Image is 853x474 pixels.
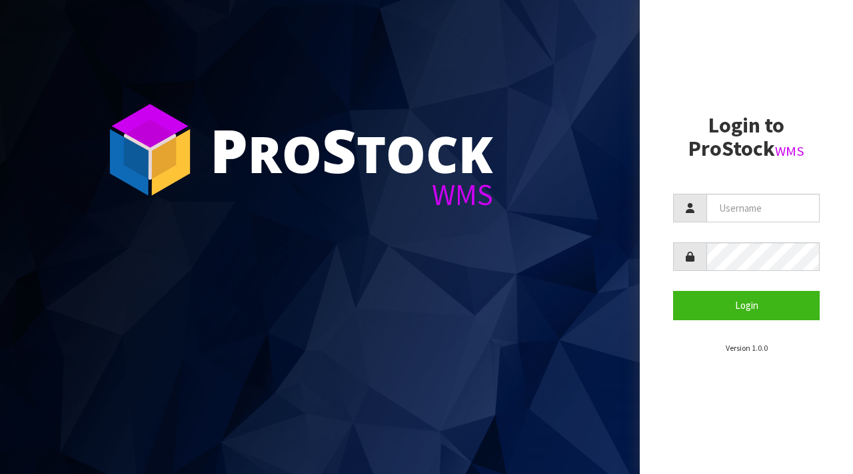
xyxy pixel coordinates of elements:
[673,291,820,320] button: Login
[706,194,820,222] input: Username
[726,343,768,353] small: Version 1.0.0
[210,109,248,190] span: P
[775,142,804,160] small: WMS
[322,109,357,190] span: S
[100,100,200,200] img: ProStock Cube
[210,120,493,180] div: ro tock
[673,114,820,160] h2: Login to ProStock
[210,180,493,210] div: WMS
